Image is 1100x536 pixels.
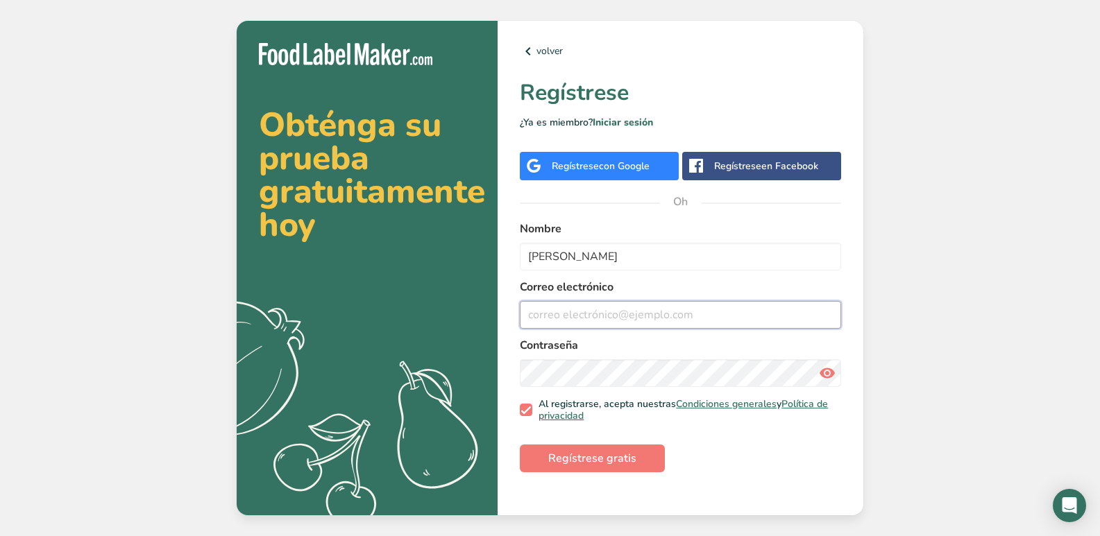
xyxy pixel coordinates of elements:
font: en Facebook [761,159,818,173]
font: ¿Ya es miembro? [520,116,593,129]
font: Regístrese gratis [548,451,636,466]
font: Obténga su [259,102,441,148]
input: correo electrónico@ejemplo.com [520,301,841,329]
input: Juan Pérez [520,243,841,270]
font: Regístrese [520,78,629,107]
font: Al registrarse, acepta nuestras [539,397,676,410]
a: Condiciones generales [676,397,777,410]
font: Contraseña [520,338,578,353]
img: Fabricante de etiquetas para alimentos [259,43,432,66]
font: con Google [599,159,650,173]
font: Regístrese [714,159,761,173]
font: hoy [259,202,316,248]
font: prueba gratuitamente [259,135,485,214]
font: Correo electrónico [520,279,614,295]
a: Política de privacidad [539,397,828,423]
font: Regístrese [552,159,599,173]
a: Iniciar sesión [593,116,653,129]
button: Regístrese gratis [520,444,665,472]
a: volver [520,43,841,60]
font: Oh [673,194,688,209]
font: volver [536,44,563,58]
font: Nombre [520,221,561,236]
font: y [777,397,781,410]
div: Open Intercom Messenger [1053,489,1086,522]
